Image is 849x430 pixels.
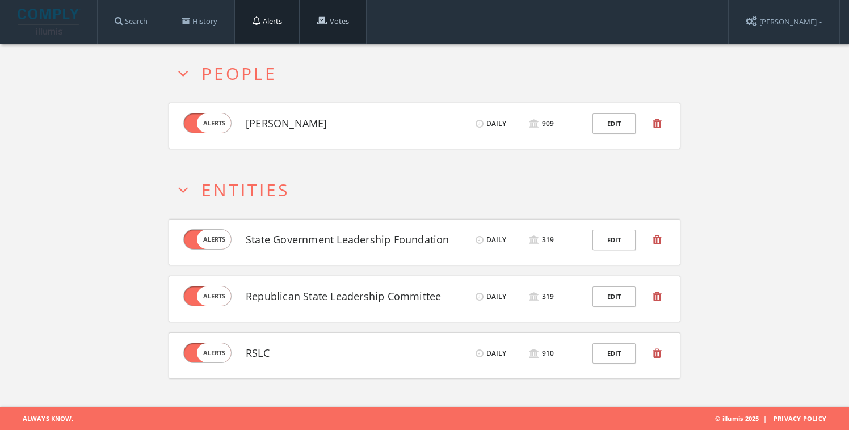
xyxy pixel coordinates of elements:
[542,119,554,129] span: 909
[486,235,506,245] span: daily
[486,348,506,359] span: daily
[486,292,506,302] span: daily
[774,414,826,423] a: Privacy Policy
[246,289,476,304] span: Republican State Leadership Committee
[18,9,81,35] img: illumis
[542,348,554,359] span: 910
[592,286,636,307] button: Edit
[542,292,554,302] span: 319
[592,230,636,250] button: Edit
[169,44,285,103] button: People
[486,119,506,129] span: daily
[592,113,636,134] button: Edit
[246,345,476,361] span: RSLC
[542,235,554,245] span: 319
[715,407,840,430] span: © illumis 2025
[592,343,636,364] button: Edit
[246,116,476,131] span: [PERSON_NAME]
[169,160,298,220] button: Entities
[246,232,476,247] span: State Government Leadership Foundation
[759,414,771,423] span: |
[9,407,73,430] span: Always Know.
